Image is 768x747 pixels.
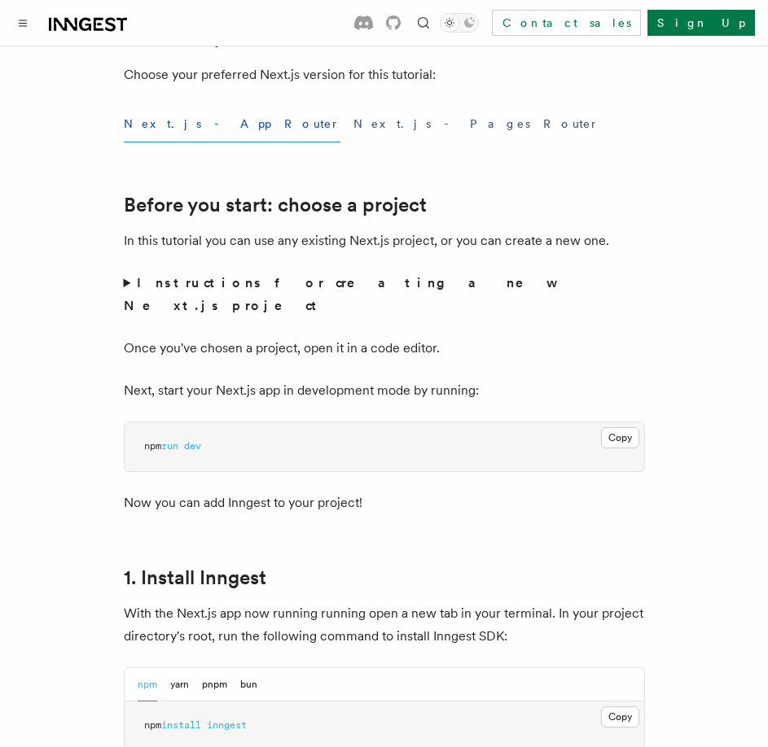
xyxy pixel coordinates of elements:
a: Before you start: choose a project [124,194,427,216]
a: Sign Up [647,10,755,36]
summary: Instructions for creating a new Next.js project [124,272,645,317]
button: Toggle dark mode [440,13,479,33]
p: With the Next.js app now running running open a new tab in your terminal. In your project directo... [124,602,645,648]
span: dev [184,440,201,452]
span: inngest [207,719,247,731]
button: Next.js - Pages Router [353,106,599,142]
button: yarn [170,668,189,701]
span: npm [144,719,161,731]
p: Now you can add Inngest to your project! [124,491,645,514]
button: Copy [601,427,639,448]
p: In this tutorial you can use any existing Next.js project, or you can create a new one. [124,229,645,252]
button: npm [138,668,157,701]
p: Choose your preferred Next.js version for this tutorial: [124,63,645,86]
button: bun [240,668,257,701]
button: Next.js - App Router [124,106,340,142]
p: Next, start your Next.js app in development mode by running: [124,379,645,402]
button: Find something... [414,13,433,33]
a: Contact sales [492,10,641,36]
button: Toggle navigation [13,13,33,33]
a: 1. Install Inngest [124,566,266,589]
button: Copy [601,706,639,727]
strong: Instructions for creating a new Next.js project [124,275,553,313]
span: npm [144,440,161,452]
span: run [161,440,178,452]
span: install [161,719,201,731]
button: pnpm [202,668,227,701]
p: Once you've chosen a project, open it in a code editor. [124,337,645,360]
